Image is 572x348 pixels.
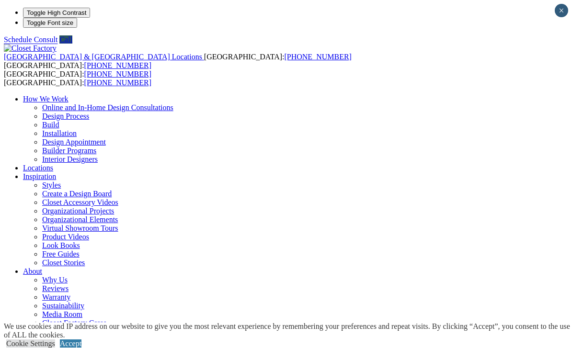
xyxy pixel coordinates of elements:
a: Look Books [42,241,80,249]
a: Why Us [42,276,68,284]
a: [GEOGRAPHIC_DATA] & [GEOGRAPHIC_DATA] Locations [4,53,204,61]
a: Media Room [42,310,82,318]
a: Product Videos [42,233,89,241]
a: Build [42,121,59,129]
button: Close [555,4,568,17]
a: Cookie Settings [6,339,55,348]
a: Closet Stories [42,258,85,267]
a: Warranty [42,293,70,301]
button: Toggle High Contrast [23,8,90,18]
span: [GEOGRAPHIC_DATA]: [GEOGRAPHIC_DATA]: [4,70,151,87]
a: Design Appointment [42,138,106,146]
a: Installation [42,129,77,137]
span: [GEOGRAPHIC_DATA] & [GEOGRAPHIC_DATA] Locations [4,53,202,61]
a: Organizational Elements [42,215,118,224]
a: [PHONE_NUMBER] [84,79,151,87]
span: [GEOGRAPHIC_DATA]: [GEOGRAPHIC_DATA]: [4,53,352,69]
a: How We Work [23,95,69,103]
button: Toggle Font size [23,18,77,28]
a: Reviews [42,284,69,292]
a: Sustainability [42,302,84,310]
a: [PHONE_NUMBER] [84,61,151,69]
span: Toggle Font size [27,19,73,26]
a: Call [59,35,72,44]
a: Closet Accessory Videos [42,198,118,206]
a: Design Process [42,112,89,120]
a: Builder Programs [42,146,96,155]
a: Create a Design Board [42,190,112,198]
a: Locations [23,164,53,172]
a: Accept [60,339,81,348]
a: Organizational Projects [42,207,114,215]
a: Virtual Showroom Tours [42,224,118,232]
a: Closet Factory Cares [42,319,106,327]
a: [PHONE_NUMBER] [84,70,151,78]
a: Styles [42,181,61,189]
a: Interior Designers [42,155,98,163]
a: Free Guides [42,250,80,258]
a: Inspiration [23,172,56,180]
div: We use cookies and IP address on our website to give you the most relevant experience by remember... [4,322,572,339]
a: Online and In-Home Design Consultations [42,103,173,112]
a: About [23,267,42,275]
a: [PHONE_NUMBER] [284,53,351,61]
img: Closet Factory [4,44,57,53]
a: Schedule Consult [4,35,57,44]
span: Toggle High Contrast [27,9,86,16]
